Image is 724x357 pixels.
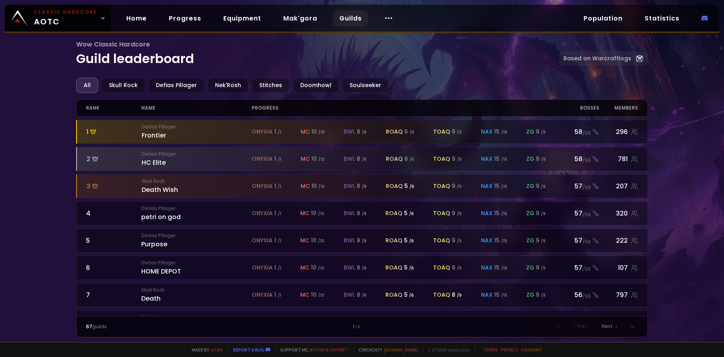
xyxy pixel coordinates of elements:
span: zg [526,209,534,218]
small: / 9 [457,211,462,217]
div: 10 [311,155,325,163]
small: Defias Pillager [141,205,252,212]
div: 8 [357,209,367,218]
div: 6 [86,263,141,273]
span: nax [481,209,492,218]
span: roaq [386,128,403,136]
small: / 58 [582,157,591,164]
span: nax [481,264,492,272]
span: Next [602,323,613,330]
div: 58 [555,154,599,164]
div: Doomhowl [293,78,339,93]
small: / 1 [278,292,281,298]
div: Bosses [555,100,599,116]
small: / 4 [355,324,360,330]
small: Defias Pillager [141,232,252,239]
span: bwl [344,209,355,218]
small: / 8 [362,265,367,271]
small: / 9 [457,156,462,162]
div: 1 [274,291,281,299]
div: 1 [274,209,281,218]
span: zg [526,236,534,245]
div: Purpose [141,232,252,249]
small: / 15 [501,184,507,190]
div: 296 [599,127,638,137]
div: 8 [357,128,367,136]
div: Frontier [142,123,252,140]
small: Stitches [141,314,252,321]
small: Defias Pillager [142,123,252,130]
small: / 9 [541,265,546,271]
div: progress [252,100,555,116]
a: Based on Warcraftlogs [559,51,648,66]
div: 8 [357,182,367,190]
img: Warcraftlog [636,55,643,62]
a: Classic HardcoreAOTC [5,5,110,32]
div: 15 [494,209,507,218]
span: Made by [187,347,223,353]
div: 5 [404,291,414,299]
div: 57 [555,263,599,273]
small: / 9 [541,238,546,244]
span: toaq [433,264,450,272]
small: / 6 [410,184,414,190]
small: / 9 [541,292,546,298]
div: 8 [357,264,367,272]
a: Progress [163,10,208,26]
small: Skull Rock [141,286,252,294]
div: 56 [555,290,599,300]
span: bwl [344,155,355,163]
small: Classic Hardcore [34,9,97,16]
small: / 6 [410,129,414,135]
span: zg [526,264,534,272]
small: / 8 [362,129,367,135]
a: 7Skull RockDeathonyxia 1 /1mc 10 /10bwl 8 /8roaq 5 /6toaq 8 /9nax 15 /15zg 9 /956/58797 [76,283,648,307]
div: 1 [274,236,281,245]
small: / 10 [318,292,324,298]
small: / 6 [409,238,414,244]
span: toaq [433,209,450,218]
div: 797 [599,290,638,300]
small: / 6 [410,156,414,162]
div: 1 [224,323,500,330]
small: / 6 [409,265,414,271]
div: members [599,100,638,116]
div: name [141,100,252,116]
span: Prev [577,323,587,330]
span: onyxia [252,291,273,299]
span: mc [300,264,309,272]
div: Death [141,286,252,303]
small: Skull Rock [142,178,252,185]
small: / 15 [501,292,507,298]
div: 9 [452,236,462,245]
div: petri on god [141,205,252,222]
a: 1Defias PillagerFrontieronyxia 1 /1mc 10 /10bwl 8 /8roaq 6 /6toaq 9 /9nax 15 /15zg 9 /958/58296 [76,120,648,144]
div: 10 [311,264,324,272]
small: / 10 [318,211,324,217]
div: 9 [452,128,462,136]
a: Equipment [217,10,268,26]
small: / 10 [318,238,324,244]
div: 9 [536,155,546,163]
small: / 1 [278,184,281,190]
small: / 9 [541,129,546,135]
span: mc [300,236,309,245]
div: Skull Rock [101,78,145,93]
div: 15 [494,291,507,299]
small: / 15 [501,156,507,162]
small: / 15 [501,265,507,271]
div: 8 [357,155,367,163]
a: [DOMAIN_NAME] [384,347,418,353]
a: Privacy [501,347,518,353]
small: / 9 [457,129,462,135]
small: / 6 [409,292,414,298]
span: nax [481,182,492,190]
small: / 9 [541,211,546,217]
div: 5 [404,209,414,218]
span: nax [481,128,492,136]
a: 4Defias Pillagerpetri on godonyxia 1 /1mc 10 /10bwl 8 /8roaq 5 /6toaq 9 /9nax 15 /15zg 9 /957/58320 [76,201,648,225]
span: toaq [433,182,450,190]
div: 9 [536,182,546,190]
div: 5 [404,236,414,245]
div: 1 [274,182,281,190]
